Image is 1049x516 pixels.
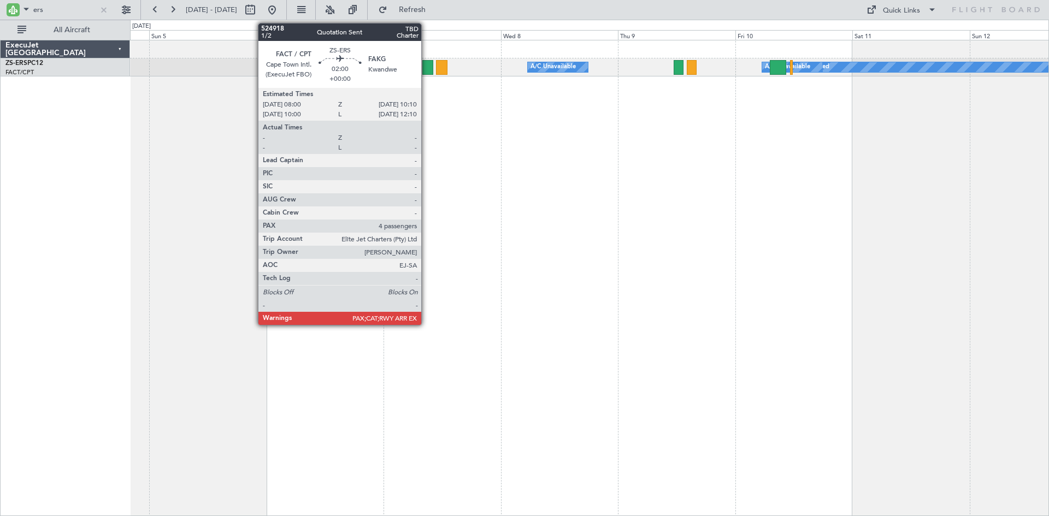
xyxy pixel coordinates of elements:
div: Thu 9 [618,30,735,40]
a: FACT/CPT [5,68,34,76]
a: ZS-ERSPC12 [5,60,43,67]
button: Quick Links [861,1,942,19]
div: Sat 11 [852,30,970,40]
span: ZS-ERS [5,60,27,67]
button: All Aircraft [12,21,119,39]
input: A/C (Reg. or Type) [33,2,96,18]
div: A/C Unavailable [765,59,810,75]
button: Refresh [373,1,439,19]
span: [DATE] - [DATE] [186,5,237,15]
div: A/C Unavailable [531,59,576,75]
div: Mon 6 [267,30,384,40]
div: Wed 8 [501,30,618,40]
div: Quick Links [883,5,920,16]
div: Tue 7 [384,30,501,40]
span: All Aircraft [28,26,115,34]
div: Fri 10 [735,30,853,40]
div: [DATE] [132,22,151,31]
div: Sun 5 [149,30,267,40]
span: Refresh [390,6,435,14]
